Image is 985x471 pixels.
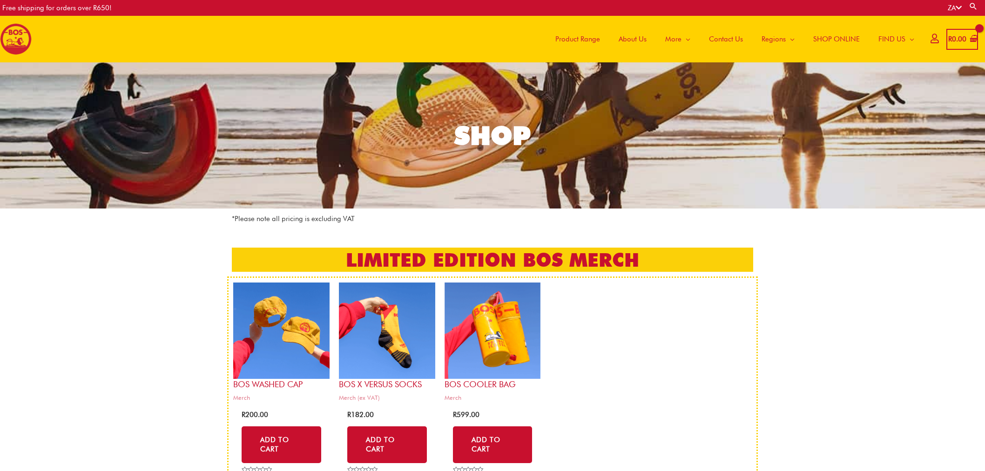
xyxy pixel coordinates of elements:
a: Search button [969,2,978,11]
span: R [948,35,952,43]
h2: BOS Washed Cap [233,379,330,390]
span: FIND US [878,25,905,53]
img: bos x versus socks [339,283,435,379]
span: R [347,410,351,419]
span: Merch (ex VAT) [339,394,435,402]
a: Add to cart: “BOS Washed Cap” [242,426,321,463]
a: Regions [752,16,804,62]
h2: BOS x Versus Socks [339,379,435,390]
span: Contact Us [709,25,743,53]
a: Contact Us [700,16,752,62]
a: BOS Washed CapMerch [233,283,330,405]
h2: BOS Cooler bag [445,379,541,390]
span: About Us [619,25,647,53]
a: Add to cart: “BOS Cooler bag” [453,426,533,463]
span: R [453,410,457,419]
p: *Please note all pricing is excluding VAT [232,213,753,225]
a: BOS x Versus SocksMerch (ex VAT) [339,283,435,405]
h2: LIMITED EDITION BOS MERCH [232,248,753,272]
a: BOS Cooler bagMerch [445,283,541,405]
span: Merch [445,394,541,402]
a: Select options for “BOS x Versus Socks” [347,426,427,463]
span: Regions [762,25,786,53]
bdi: 599.00 [453,410,479,419]
bdi: 200.00 [242,410,268,419]
a: SHOP ONLINE [804,16,869,62]
span: Product Range [555,25,600,53]
nav: Site Navigation [539,16,924,62]
span: SHOP ONLINE [813,25,860,53]
bdi: 0.00 [948,35,966,43]
bdi: 182.00 [347,410,374,419]
a: About Us [609,16,656,62]
span: Merch [233,394,330,402]
img: bos cooler bag [445,283,541,379]
a: ZA [948,4,962,12]
img: bos cap [233,283,330,379]
div: SHOP [454,123,531,148]
a: View Shopping Cart, empty [946,29,978,50]
span: More [665,25,681,53]
a: More [656,16,700,62]
a: Product Range [546,16,609,62]
span: R [242,410,245,419]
